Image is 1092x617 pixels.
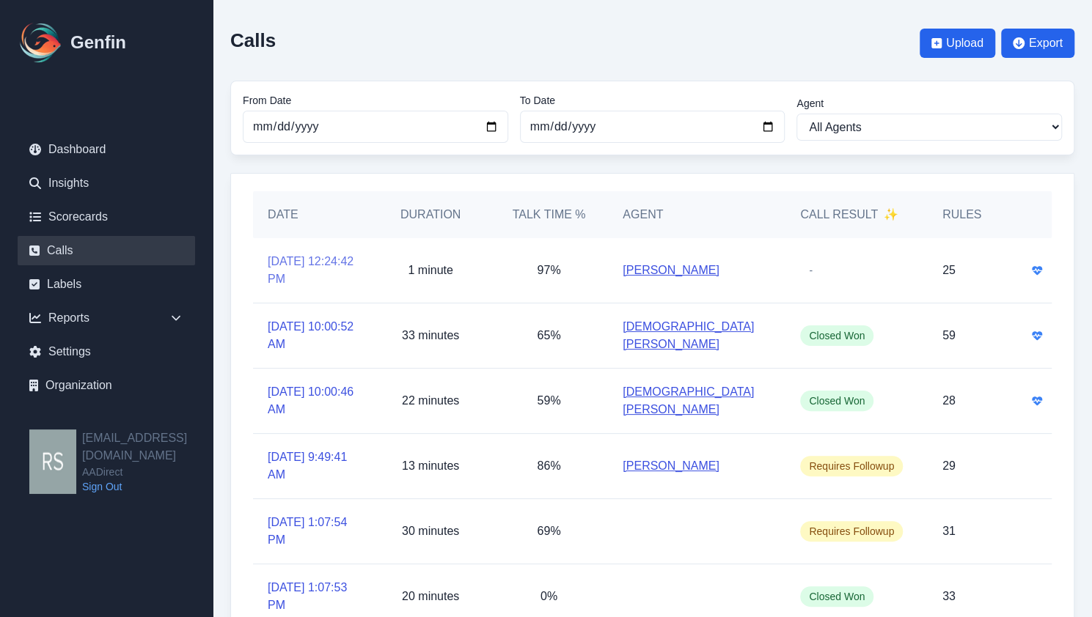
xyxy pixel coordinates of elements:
a: [DATE] 10:00:46 AM [268,383,356,418]
span: Closed Won [800,325,873,346]
p: 97% [537,262,560,279]
button: Export [1001,29,1074,58]
a: [DEMOGRAPHIC_DATA][PERSON_NAME] [623,383,771,418]
p: 28 [942,392,956,410]
a: Organization [18,371,195,400]
p: 33 [942,588,956,605]
a: Settings [18,337,195,366]
p: 22 minutes [402,392,459,410]
h5: Rules [942,206,981,223]
h2: Calls [230,29,276,51]
img: rsharma@aainsco.com [29,429,76,494]
label: To Date [520,93,785,108]
span: AADirect [82,465,213,479]
span: Closed Won [800,391,873,411]
span: Export [1029,34,1063,52]
p: 59% [537,392,560,410]
span: ✨ [884,206,898,223]
a: [DEMOGRAPHIC_DATA][PERSON_NAME] [623,318,771,353]
span: Upload [946,34,983,52]
p: 25 [942,262,956,279]
a: Labels [18,270,195,299]
a: Dashboard [18,135,195,164]
p: 65% [537,327,560,344]
label: From Date [243,93,508,108]
span: Requires Followup [800,521,903,542]
p: 29 [942,457,956,475]
h1: Genfin [70,31,126,54]
a: [PERSON_NAME] [623,457,719,475]
p: 0% [540,588,557,605]
p: 13 minutes [402,457,459,475]
a: [DATE] 10:00:52 AM [268,318,356,353]
img: Logo [18,19,65,66]
a: [DATE] 1:07:53 PM [268,579,356,614]
h2: [EMAIL_ADDRESS][DOMAIN_NAME] [82,429,213,465]
p: 59 [942,327,956,344]
h5: Call Result [800,206,898,223]
a: [PERSON_NAME] [623,262,719,279]
p: 33 minutes [402,327,459,344]
span: - [800,260,821,281]
p: 1 minute [408,262,452,279]
p: 31 [942,522,956,540]
span: Closed Won [800,586,873,607]
a: Scorecards [18,202,195,232]
button: Upload [920,29,995,58]
a: [DATE] 1:07:54 PM [268,514,356,549]
a: Sign Out [82,479,213,494]
a: [DATE] 12:24:42 PM [268,253,356,288]
p: 86% [537,457,560,475]
h5: Talk Time % [505,206,593,223]
p: 30 minutes [402,522,459,540]
p: 69% [537,522,560,540]
a: Insights [18,169,195,198]
h5: Duration [386,206,474,223]
span: Requires Followup [800,456,903,476]
h5: Date [268,206,356,223]
a: [DATE] 9:49:41 AM [268,448,356,484]
p: 20 minutes [402,588,459,605]
a: Calls [18,236,195,265]
div: Reports [18,303,195,333]
h5: Agent [623,206,663,223]
label: Agent [796,96,1062,111]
